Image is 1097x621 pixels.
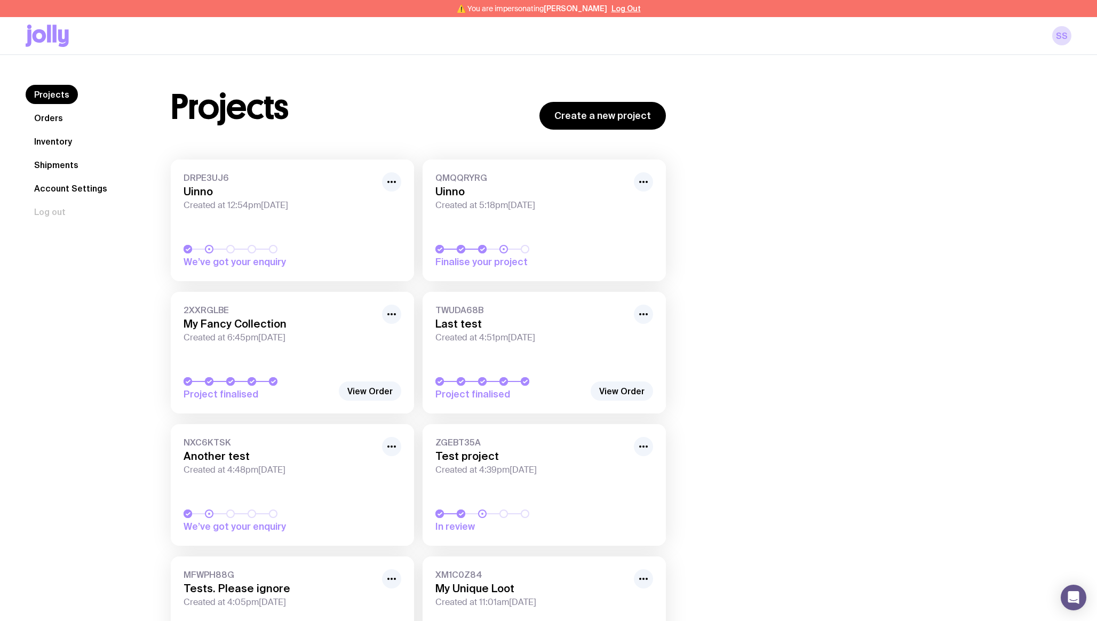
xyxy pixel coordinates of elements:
a: Orders [26,108,71,128]
span: ⚠️ You are impersonating [457,4,607,13]
span: Created at 4:48pm[DATE] [184,465,376,475]
h3: Test project [435,450,627,463]
span: Created at 4:39pm[DATE] [435,465,627,475]
span: MFWPH88G [184,569,376,580]
h3: Uinno [184,185,376,198]
span: XM1C0Z84 [435,569,627,580]
span: Finalise your project [435,256,585,268]
span: [PERSON_NAME] [544,4,607,13]
a: SS [1052,26,1071,45]
span: QMQQRYRG [435,172,627,183]
span: Created at 4:51pm[DATE] [435,332,627,343]
span: Created at 5:18pm[DATE] [435,200,627,211]
span: Created at 12:54pm[DATE] [184,200,376,211]
span: TWUDA68B [435,305,627,315]
a: View Order [591,381,653,401]
a: Inventory [26,132,81,151]
a: Account Settings [26,179,116,198]
button: Log Out [611,4,641,13]
a: 2XXRGLBEMy Fancy CollectionCreated at 6:45pm[DATE]Project finalised [171,292,414,413]
a: TWUDA68BLast testCreated at 4:51pm[DATE]Project finalised [423,292,666,413]
h3: Last test [435,317,627,330]
h3: Another test [184,450,376,463]
a: Create a new project [539,102,666,130]
span: Created at 11:01am[DATE] [435,597,627,608]
a: View Order [339,381,401,401]
span: DRPE3UJ6 [184,172,376,183]
span: We’ve got your enquiry [184,256,333,268]
span: ZGEBT35A [435,437,627,448]
a: NXC6KTSKAnother testCreated at 4:48pm[DATE]We’ve got your enquiry [171,424,414,546]
a: ZGEBT35ATest projectCreated at 4:39pm[DATE]In review [423,424,666,546]
span: Project finalised [184,388,333,401]
span: In review [435,520,585,533]
h3: My Unique Loot [435,582,627,595]
span: Project finalised [435,388,585,401]
span: We’ve got your enquiry [184,520,333,533]
h3: Uinno [435,185,627,198]
h3: Tests. Please ignore [184,582,376,595]
button: Log out [26,202,74,221]
h1: Projects [171,90,289,124]
h3: My Fancy Collection [184,317,376,330]
a: Shipments [26,155,87,174]
span: 2XXRGLBE [184,305,376,315]
span: NXC6KTSK [184,437,376,448]
a: DRPE3UJ6UinnoCreated at 12:54pm[DATE]We’ve got your enquiry [171,160,414,281]
span: Created at 4:05pm[DATE] [184,597,376,608]
div: Open Intercom Messenger [1061,585,1086,610]
span: Created at 6:45pm[DATE] [184,332,376,343]
a: Projects [26,85,78,104]
a: QMQQRYRGUinnoCreated at 5:18pm[DATE]Finalise your project [423,160,666,281]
